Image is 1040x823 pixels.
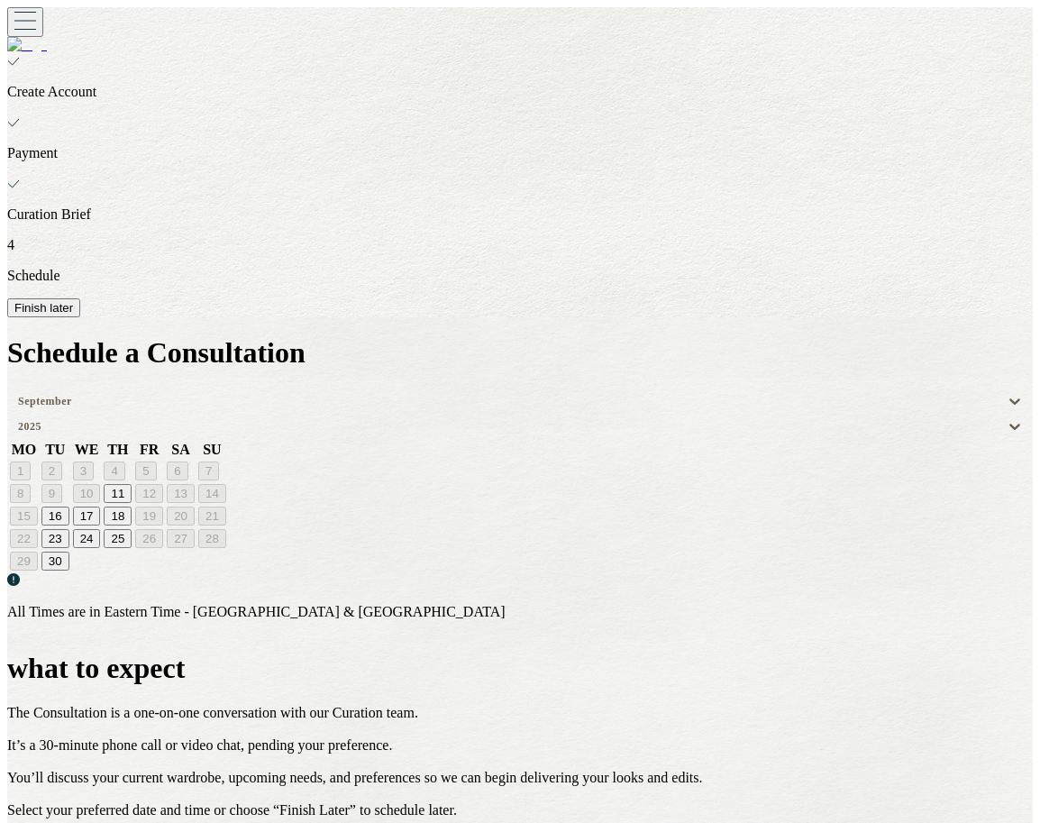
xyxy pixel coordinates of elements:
[167,485,195,504] button: 13
[43,421,47,434] input: year-dropdown
[167,530,195,549] button: 27
[73,508,101,526] button: 17
[41,530,69,549] button: 23
[41,553,69,572] button: 30
[10,553,38,572] button: 29
[7,237,14,252] span: 4
[7,37,47,53] img: logo
[72,442,102,460] th: WE
[7,268,1033,284] p: Schedule
[41,462,62,481] button: 2
[41,442,70,460] th: TU
[7,653,1033,686] h1: what to expect
[167,508,195,526] button: 20
[7,206,1033,223] p: Curation Brief
[103,442,132,460] th: TH
[7,605,1033,621] p: All Times are in Eastern Time - [GEOGRAPHIC_DATA] & [GEOGRAPHIC_DATA]
[7,336,1033,370] h1: Schedule a Consultation
[7,84,1033,100] p: Create Account
[104,462,124,481] button: 4
[18,421,41,434] div: 2025
[198,462,219,481] button: 7
[10,530,38,549] button: 22
[197,442,227,460] th: SU
[73,462,94,481] button: 3
[10,485,31,504] button: 8
[134,442,164,460] th: FR
[10,462,31,481] button: 1
[135,530,163,549] button: 26
[18,396,72,408] div: September
[41,485,62,504] button: 9
[7,298,80,317] button: Finish later
[10,508,38,526] button: 15
[104,485,132,504] button: 11
[135,508,163,526] button: 19
[198,530,226,549] button: 28
[166,442,196,460] th: SA
[73,485,101,504] button: 10
[41,508,69,526] button: 16
[198,508,226,526] button: 21
[198,485,226,504] button: 14
[104,508,132,526] button: 18
[167,462,187,481] button: 6
[73,530,101,549] button: 24
[7,145,1033,161] p: Payment
[74,396,78,408] input: month-dropdown
[9,442,39,460] th: MO
[104,530,132,549] button: 25
[135,485,163,504] button: 12
[135,462,156,481] button: 5
[7,705,1033,818] p: The Consultation is a one-on-one conversation with our Curation team. It’s a 30-minute phone call...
